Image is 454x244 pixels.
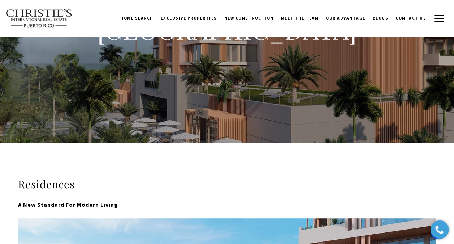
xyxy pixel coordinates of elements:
span: Contact Us [395,16,426,21]
img: Christie's International Real Estate text transparent background [5,9,73,28]
a: New Construction [221,9,277,27]
span: Exclusive Properties [161,16,217,21]
span: Blogs [373,16,389,21]
a: Our Advantage [322,9,369,27]
button: button [430,8,449,29]
a: Meet the Team [277,9,323,27]
h1: [GEOGRAPHIC_DATA] [83,14,372,46]
span: New Construction [224,16,274,21]
span: Our Advantage [326,16,366,21]
a: Blogs [369,9,392,27]
h3: Residences [18,177,436,191]
strong: A New Standard For Modern Living [18,201,118,208]
a: Exclusive Properties [157,9,221,27]
a: Home Search [117,9,157,27]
